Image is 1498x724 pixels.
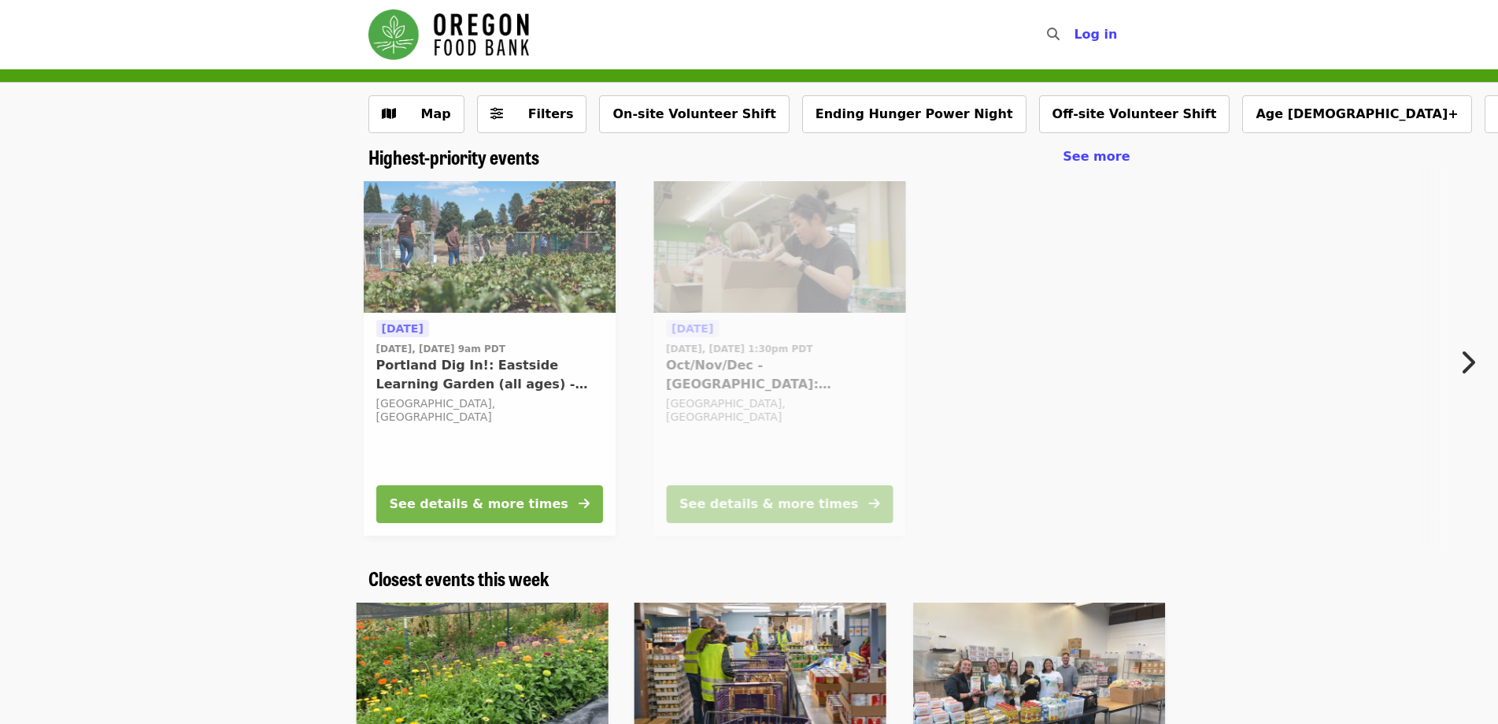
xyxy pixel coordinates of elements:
[356,146,1143,169] div: Highest-priority events
[802,95,1026,133] button: Ending Hunger Power Night
[356,567,1143,590] div: Closest events this week
[376,485,603,523] button: See details & more times
[1063,147,1130,166] a: See more
[1459,347,1475,377] i: chevron-right icon
[671,322,713,335] span: [DATE]
[528,106,574,121] span: Filters
[666,342,812,356] time: [DATE], [DATE] 1:30pm PDT
[368,567,549,590] a: Closest events this week
[666,356,893,394] span: Oct/Nov/Dec - [GEOGRAPHIC_DATA]: Repack/Sort (age [DEMOGRAPHIC_DATA]+)
[382,106,396,121] i: map icon
[368,95,464,133] button: Show map view
[599,95,789,133] button: On-site Volunteer Shift
[679,495,858,514] div: See details & more times
[1061,19,1130,50] button: Log in
[579,496,590,511] i: arrow-right icon
[1069,16,1082,54] input: Search
[376,356,603,394] span: Portland Dig In!: Eastside Learning Garden (all ages) - Aug/Sept/Oct
[421,106,451,121] span: Map
[1047,27,1060,42] i: search icon
[653,181,905,314] img: Oct/Nov/Dec - Portland: Repack/Sort (age 8+) organized by Oregon Food Bank
[653,181,905,536] a: See details for "Oct/Nov/Dec - Portland: Repack/Sort (age 8+)"
[477,95,587,133] button: Filters (0 selected)
[1074,27,1117,42] span: Log in
[666,485,893,523] button: See details & more times
[868,496,879,511] i: arrow-right icon
[368,564,549,592] span: Closest events this week
[1039,95,1230,133] button: Off-site Volunteer Shift
[1063,149,1130,164] span: See more
[376,342,505,356] time: [DATE], [DATE] 9am PDT
[376,397,603,424] div: [GEOGRAPHIC_DATA], [GEOGRAPHIC_DATA]
[368,9,529,60] img: Oregon Food Bank - Home
[364,181,616,536] a: See details for "Portland Dig In!: Eastside Learning Garden (all ages) - Aug/Sept/Oct"
[368,143,539,170] span: Highest-priority events
[368,146,539,169] a: Highest-priority events
[1242,95,1471,133] button: Age [DEMOGRAPHIC_DATA]+
[390,495,568,514] div: See details & more times
[1446,340,1498,384] button: Next item
[490,106,503,121] i: sliders-h icon
[382,322,424,335] span: [DATE]
[666,397,893,424] div: [GEOGRAPHIC_DATA], [GEOGRAPHIC_DATA]
[364,181,616,314] img: Portland Dig In!: Eastside Learning Garden (all ages) - Aug/Sept/Oct organized by Oregon Food Bank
